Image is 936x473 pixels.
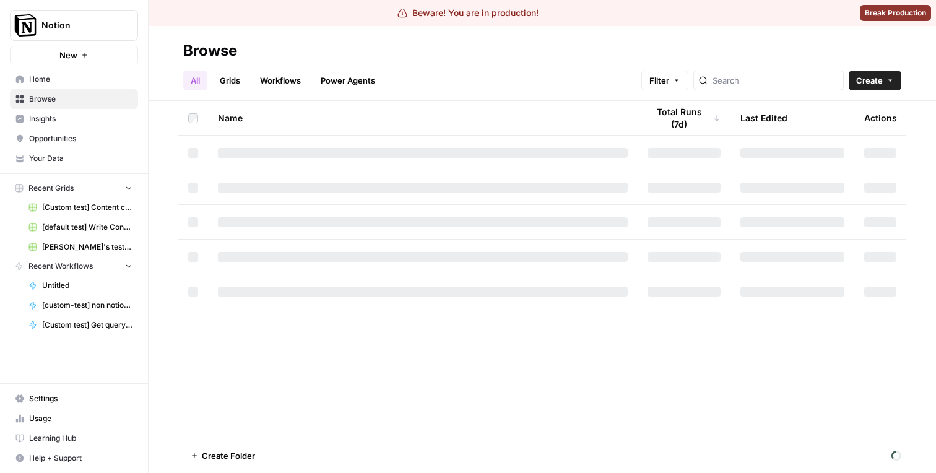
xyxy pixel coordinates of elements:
a: [Custom test] Get query fanout from topic [23,315,138,335]
a: [custom-test] non notion page research [23,295,138,315]
a: Insights [10,109,138,129]
span: [custom-test] non notion page research [42,300,132,311]
a: Learning Hub [10,428,138,448]
span: Recent Grids [28,183,74,194]
a: Power Agents [313,71,383,90]
a: [PERSON_NAME]'s test Grid [23,237,138,257]
span: Break Production [865,7,926,19]
span: Usage [29,413,132,424]
a: Opportunities [10,129,138,149]
button: Help + Support [10,448,138,468]
div: Beware! You are in production! [397,7,539,19]
a: [Custom test] Content creation flow [23,197,138,217]
div: Total Runs (7d) [648,101,721,135]
span: Home [29,74,132,85]
span: Create Folder [202,449,255,462]
span: Create [856,74,883,87]
button: Workspace: Notion [10,10,138,41]
a: Usage [10,409,138,428]
span: New [59,49,77,61]
a: Home [10,69,138,89]
span: Help + Support [29,453,132,464]
span: Opportunities [29,133,132,144]
span: [default test] Write Content Briefs [42,222,132,233]
span: Insights [29,113,132,124]
button: Create Folder [183,446,262,466]
span: Your Data [29,153,132,164]
a: Your Data [10,149,138,168]
a: Browse [10,89,138,109]
img: Notion Logo [14,14,37,37]
span: Settings [29,393,132,404]
button: Filter [641,71,688,90]
span: Recent Workflows [28,261,93,272]
a: Untitled [23,276,138,295]
span: Learning Hub [29,433,132,444]
span: Notion [41,19,116,32]
div: Name [218,101,628,135]
button: New [10,46,138,64]
a: Grids [212,71,248,90]
a: All [183,71,207,90]
span: [Custom test] Get query fanout from topic [42,319,132,331]
span: [Custom test] Content creation flow [42,202,132,213]
span: [PERSON_NAME]'s test Grid [42,241,132,253]
input: Search [713,74,838,87]
button: Break Production [860,5,931,21]
div: Browse [183,41,237,61]
a: Settings [10,389,138,409]
a: Workflows [253,71,308,90]
a: [default test] Write Content Briefs [23,217,138,237]
div: Last Edited [740,101,787,135]
button: Recent Grids [10,179,138,197]
button: Create [849,71,901,90]
div: Actions [864,101,897,135]
span: Untitled [42,280,132,291]
button: Recent Workflows [10,257,138,276]
span: Browse [29,93,132,105]
span: Filter [649,74,669,87]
